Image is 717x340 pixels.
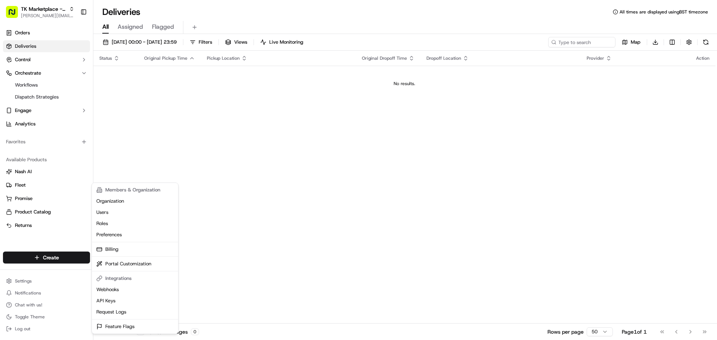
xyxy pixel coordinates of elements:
span: Pylon [74,127,90,132]
a: Webhooks [93,284,177,295]
button: Start new chat [127,74,136,82]
div: 📗 [7,109,13,115]
a: Roles [93,218,177,229]
div: 💻 [63,109,69,115]
a: Feature Flags [93,321,177,332]
div: Integrations [93,273,177,284]
img: Nash [7,7,22,22]
div: Start new chat [25,71,122,79]
a: Portal Customization [93,258,177,269]
a: Request Logs [93,306,177,318]
a: Billing [93,244,177,255]
span: Knowledge Base [15,108,57,116]
span: API Documentation [71,108,120,116]
div: Members & Organization [93,184,177,196]
a: API Keys [93,295,177,306]
a: Powered byPylon [53,126,90,132]
p: Welcome 👋 [7,30,136,42]
a: 📗Knowledge Base [4,105,60,119]
div: We're available if you need us! [25,79,94,85]
a: Organization [93,196,177,207]
input: Got a question? Start typing here... [19,48,134,56]
a: Preferences [93,229,177,240]
img: 1736555255976-a54dd68f-1ca7-489b-9aae-adbdc363a1c4 [7,71,21,85]
a: 💻API Documentation [60,105,123,119]
a: Users [93,207,177,218]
